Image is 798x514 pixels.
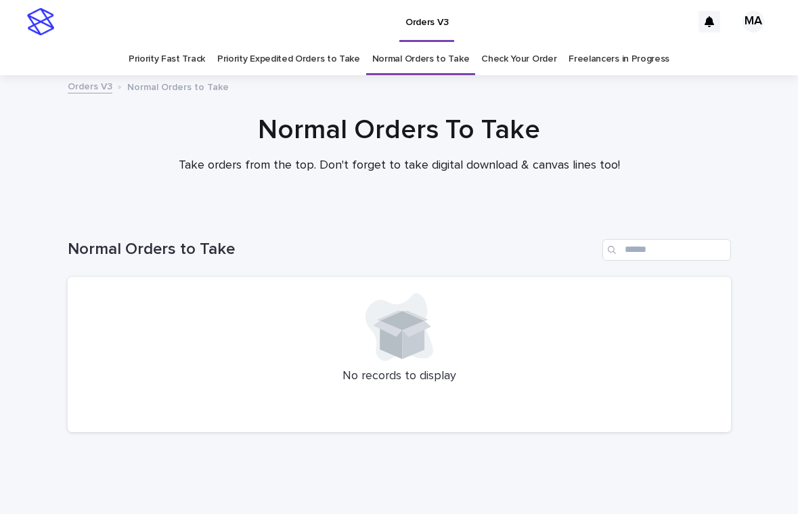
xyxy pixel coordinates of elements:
[602,239,731,261] input: Search
[569,43,669,75] a: Freelancers in Progress
[68,114,731,146] h1: Normal Orders To Take
[27,8,54,35] img: stacker-logo-s-only.png
[481,43,556,75] a: Check Your Order
[68,240,597,259] h1: Normal Orders to Take
[129,158,670,173] p: Take orders from the top. Don't forget to take digital download & canvas lines too!
[372,43,470,75] a: Normal Orders to Take
[217,43,360,75] a: Priority Expedited Orders to Take
[127,79,229,93] p: Normal Orders to Take
[84,369,715,384] p: No records to display
[742,11,764,33] div: MA
[129,43,205,75] a: Priority Fast Track
[68,78,112,93] a: Orders V3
